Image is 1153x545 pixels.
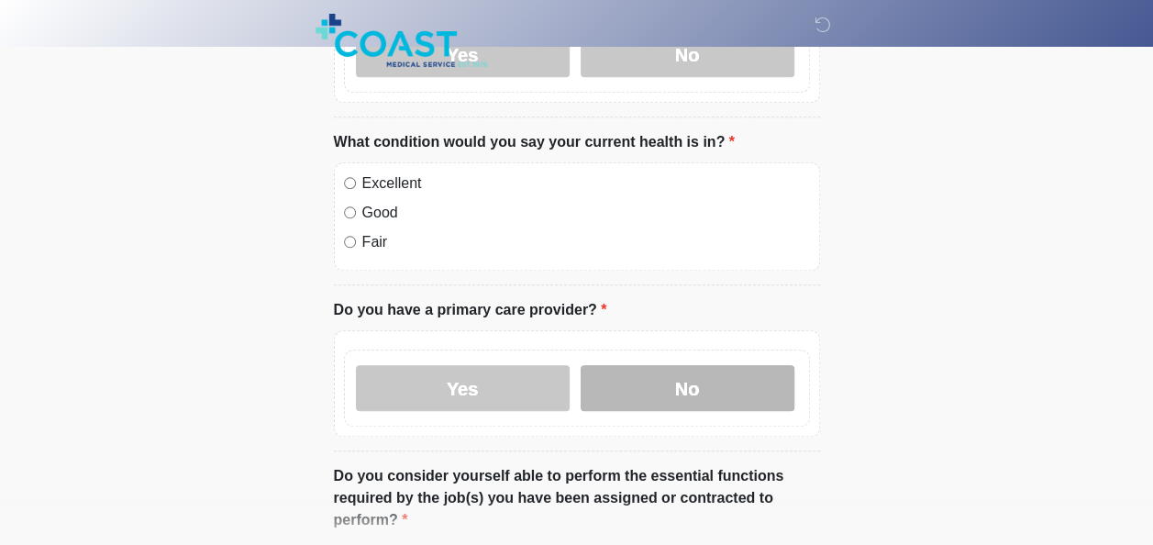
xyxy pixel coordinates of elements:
[344,206,356,218] input: Good
[362,231,810,253] label: Fair
[362,202,810,224] label: Good
[362,172,810,195] label: Excellent
[344,177,356,189] input: Excellent
[581,365,794,411] label: No
[344,236,356,248] input: Fair
[356,365,570,411] label: Yes
[334,131,735,153] label: What condition would you say your current health is in?
[334,299,607,321] label: Do you have a primary care provider?
[316,14,488,67] img: Coast Medical Service Logo
[334,465,820,531] label: Do you consider yourself able to perform the essential functions required by the job(s) you have ...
